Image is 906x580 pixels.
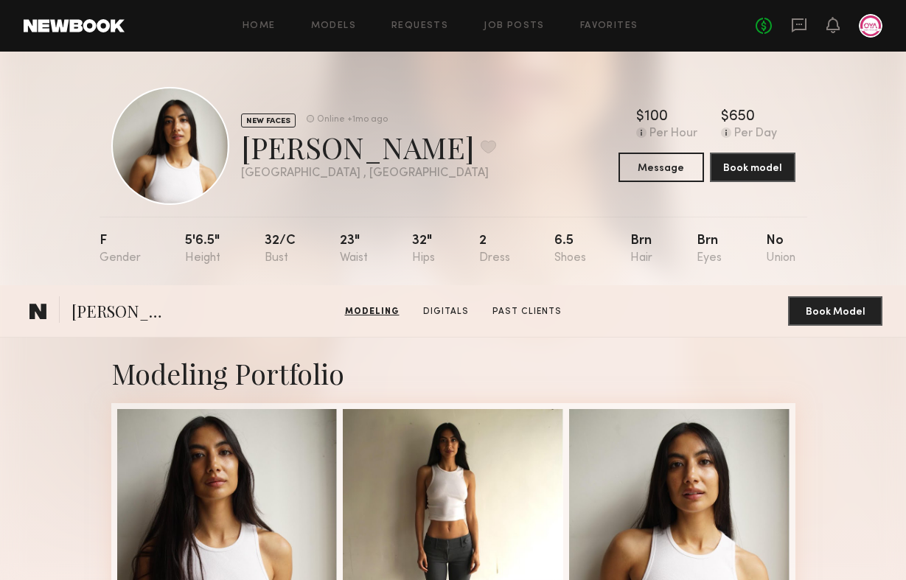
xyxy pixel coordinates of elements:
[417,305,475,318] a: Digitals
[241,167,496,180] div: [GEOGRAPHIC_DATA] , [GEOGRAPHIC_DATA]
[729,110,755,125] div: 650
[630,234,652,265] div: Brn
[185,234,220,265] div: 5'6.5"
[788,304,882,317] a: Book Model
[721,110,729,125] div: $
[554,234,586,265] div: 6.5
[710,153,795,182] button: Book model
[243,21,276,31] a: Home
[311,21,356,31] a: Models
[636,110,644,125] div: $
[317,115,388,125] div: Online +1mo ago
[649,127,697,141] div: Per Hour
[479,234,510,265] div: 2
[72,300,174,326] span: [PERSON_NAME]
[697,234,722,265] div: Brn
[580,21,638,31] a: Favorites
[100,234,141,265] div: F
[111,355,795,391] div: Modeling Portfolio
[241,127,496,167] div: [PERSON_NAME]
[788,296,882,326] button: Book Model
[618,153,704,182] button: Message
[412,234,435,265] div: 32"
[339,305,405,318] a: Modeling
[734,127,777,141] div: Per Day
[241,113,296,127] div: NEW FACES
[644,110,668,125] div: 100
[265,234,296,265] div: 32/c
[391,21,448,31] a: Requests
[487,305,568,318] a: Past Clients
[766,234,795,265] div: No
[340,234,368,265] div: 23"
[484,21,545,31] a: Job Posts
